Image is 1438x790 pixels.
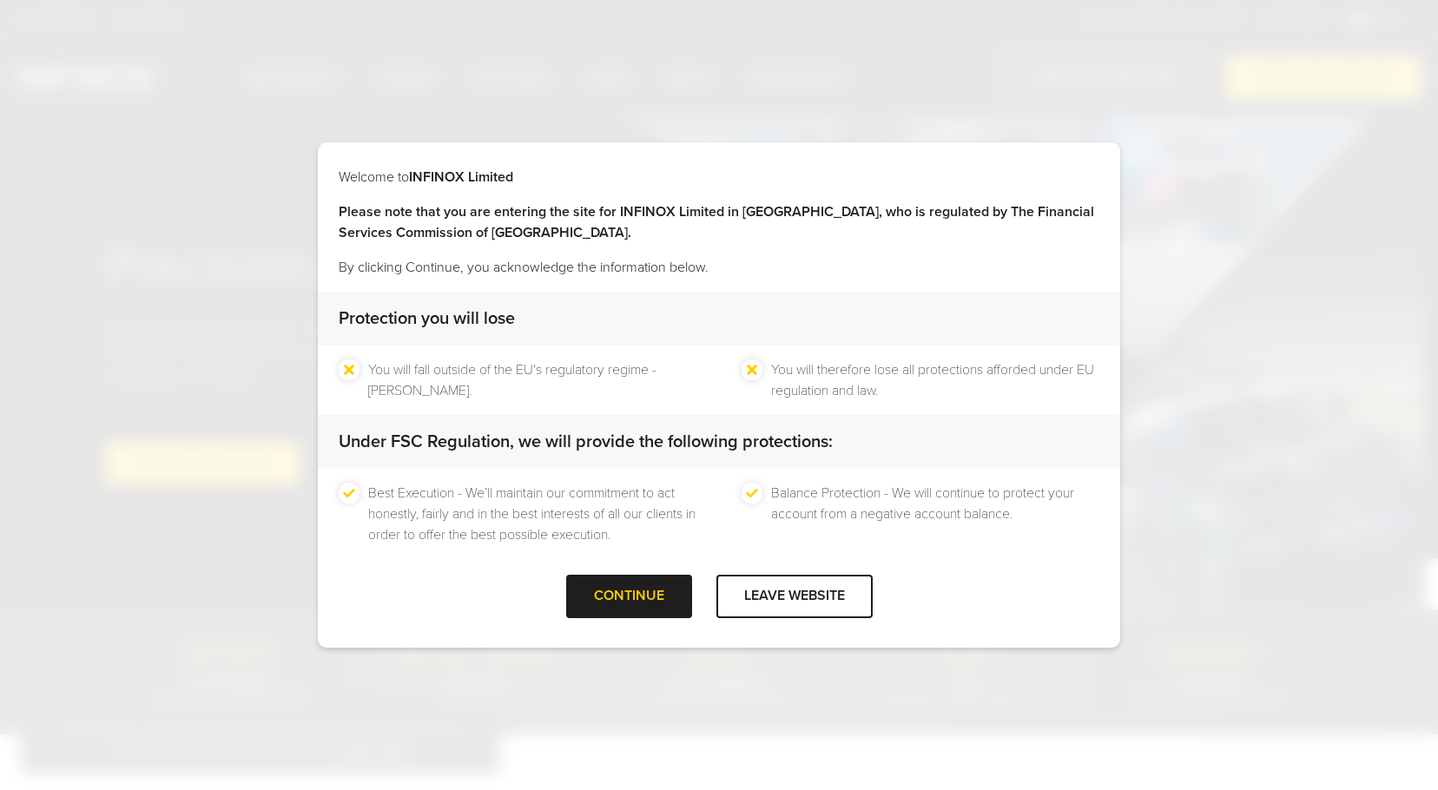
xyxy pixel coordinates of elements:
[339,257,1099,278] p: By clicking Continue, you acknowledge the information below.
[339,431,833,452] strong: Under FSC Regulation, we will provide the following protections:
[409,168,513,186] strong: INFINOX Limited
[368,483,696,545] li: Best Execution - We’ll maintain our commitment to act honestly, fairly and in the best interests ...
[771,483,1099,545] li: Balance Protection - We will continue to protect your account from a negative account balance.
[771,359,1099,401] li: You will therefore lose all protections afforded under EU regulation and law.
[339,167,1099,188] p: Welcome to
[339,308,515,329] strong: Protection you will lose
[716,575,873,617] div: LEAVE WEBSITE
[368,359,696,401] li: You will fall outside of the EU's regulatory regime - [PERSON_NAME].
[566,575,692,617] div: CONTINUE
[339,203,1094,241] strong: Please note that you are entering the site for INFINOX Limited in [GEOGRAPHIC_DATA], who is regul...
